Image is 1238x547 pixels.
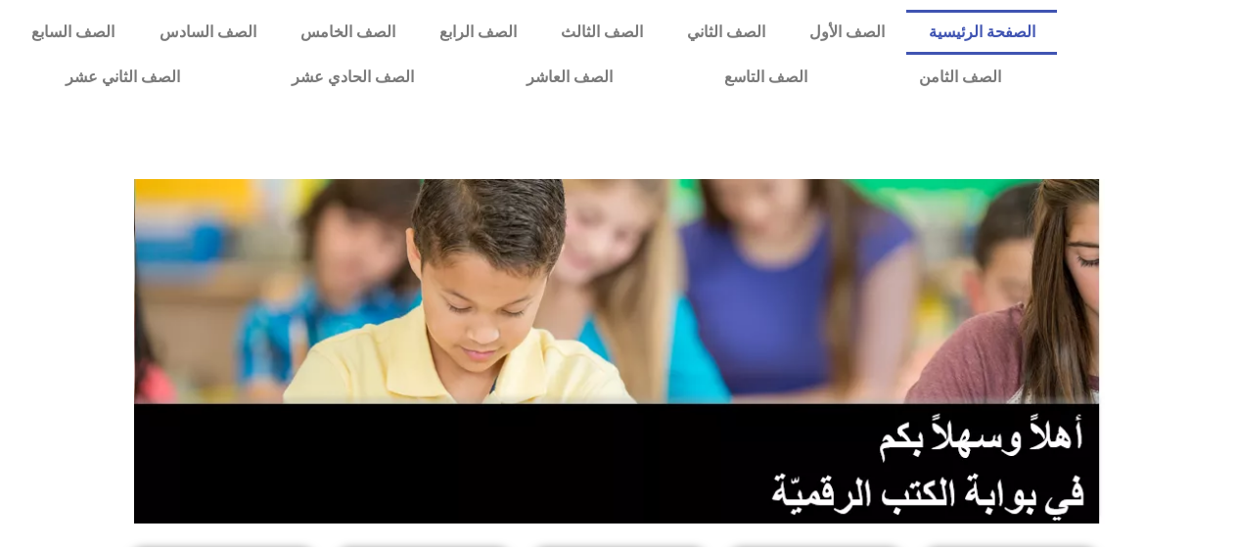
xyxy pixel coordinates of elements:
a: الصف السادس [137,10,278,55]
a: الصف الثاني عشر [10,55,236,100]
a: الصفحة الرئيسية [906,10,1057,55]
a: الصف الأول [787,10,906,55]
a: الصف التاسع [668,55,863,100]
a: الصف السابع [10,10,137,55]
a: الصف الحادي عشر [236,55,470,100]
a: الصف الخامس [278,10,417,55]
a: الصف العاشر [471,55,668,100]
a: الصف الثامن [863,55,1057,100]
a: الصف الثالث [538,10,665,55]
a: الصف الرابع [417,10,538,55]
a: الصف الثاني [665,10,787,55]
